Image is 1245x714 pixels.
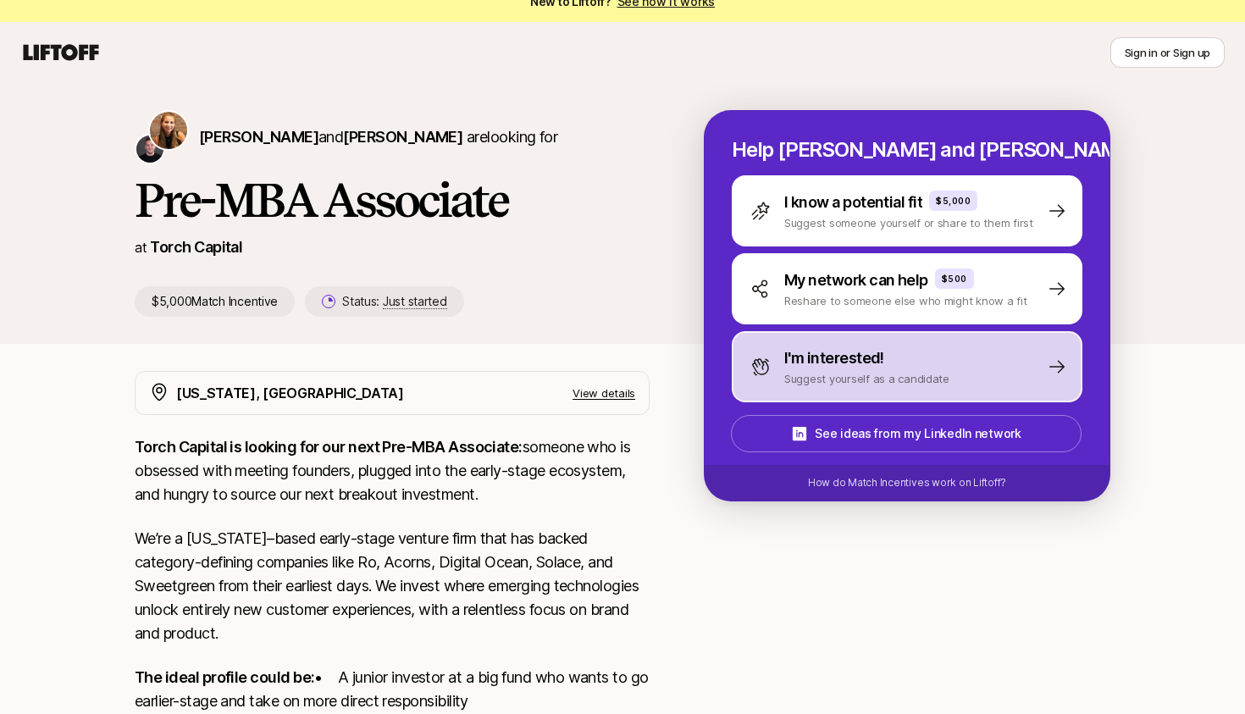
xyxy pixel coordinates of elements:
[318,128,462,146] span: and
[136,136,163,163] img: Christopher Harper
[135,286,295,317] p: $5,000 Match Incentive
[135,174,650,225] h1: Pre-MBA Associate
[135,435,650,506] p: someone who is obsessed with meeting founders, plugged into the early-stage ecosystem, and hungry...
[135,668,314,686] strong: The ideal profile could be:
[342,291,446,312] p: Status:
[942,272,967,285] p: $500
[135,527,650,645] p: We’re a [US_STATE]–based early-stage venture firm that has backed category-defining companies lik...
[784,191,922,214] p: I know a potential fit
[784,292,1027,309] p: Reshare to someone else who might know a fit
[784,346,884,370] p: I'm interested!
[1110,37,1225,68] button: Sign in or Sign up
[150,238,242,256] a: Torch Capital
[732,138,1082,162] p: Help [PERSON_NAME] and [PERSON_NAME] hire
[784,214,1033,231] p: Suggest someone yourself or share to them first
[135,438,523,456] strong: Torch Capital is looking for our next Pre-MBA Associate:
[383,294,447,309] span: Just started
[150,112,187,149] img: Katie Reiner
[936,194,971,208] p: $5,000
[199,128,318,146] span: [PERSON_NAME]
[176,382,404,404] p: [US_STATE], [GEOGRAPHIC_DATA]
[815,423,1021,444] p: See ideas from my LinkedIn network
[573,385,635,401] p: View details
[784,268,928,292] p: My network can help
[808,475,1006,490] p: How do Match Incentives work on Liftoff?
[135,236,147,258] p: at
[731,415,1082,452] button: See ideas from my LinkedIn network
[343,128,462,146] span: [PERSON_NAME]
[784,370,949,387] p: Suggest yourself as a candidate
[199,125,557,149] p: are looking for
